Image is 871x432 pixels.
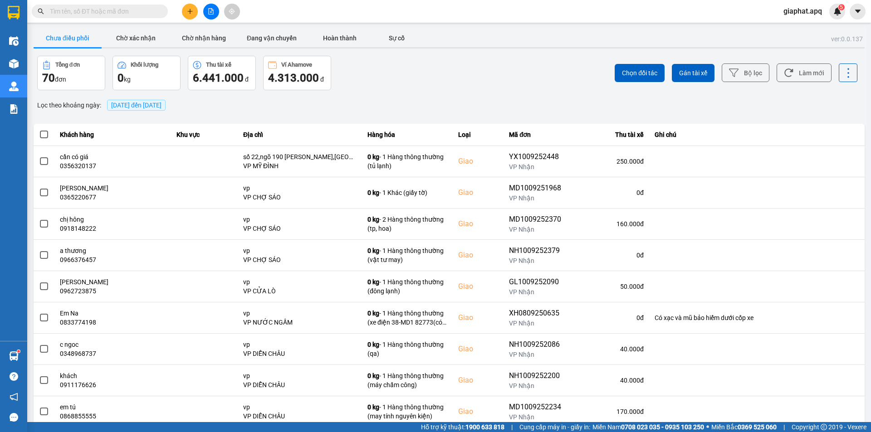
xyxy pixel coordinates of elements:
span: 5 [840,4,843,10]
strong: 0708 023 035 - 0935 103 250 [621,423,704,431]
th: Khách hàng [54,124,171,146]
div: vp [243,246,357,255]
button: Khối lượng0kg [113,56,181,90]
div: 40.000 đ [577,345,644,354]
div: 0 đ [577,188,644,197]
div: 0 đ [577,251,644,260]
div: [PERSON_NAME] [60,277,166,286]
div: - 1 Hàng thông thường (vật tư may) [367,246,447,264]
div: 250.000 đ [577,157,644,166]
div: 0966376457 [60,255,166,264]
div: 170.000 đ [577,407,644,416]
span: search [38,8,44,15]
button: aim [224,4,240,19]
div: VP CHỢ SÁO [243,224,357,233]
span: Cung cấp máy in - giấy in: [519,422,590,432]
div: YX1009252448 [509,151,566,162]
div: số 22,ngõ 190 [PERSON_NAME],[GEOGRAPHIC_DATA] [243,152,357,161]
div: VP Nhận [509,256,566,265]
span: Hỗ trợ kỹ thuật: [421,422,504,432]
div: 50.000 đ [577,282,644,291]
div: Giao [458,281,498,292]
div: XH0809250635 [509,308,566,319]
div: đ [268,71,326,85]
button: Gán tài xế [672,64,714,82]
div: [PERSON_NAME] [60,184,166,193]
div: kg [117,71,176,85]
div: GL1009252090 [509,277,566,287]
img: solution-icon [9,104,19,114]
button: Chọn đối tác [615,64,665,82]
span: Lọc theo khoảng ngày : [37,100,101,110]
div: Giao [458,312,498,323]
sup: 5 [838,4,845,10]
th: Địa chỉ [238,124,362,146]
span: 0 kg [367,216,379,223]
div: VP Nhận [509,350,566,359]
strong: 1900 633 818 [465,423,504,431]
button: Chờ xác nhận [102,29,170,47]
div: NH1009252379 [509,245,566,256]
div: VP Nhận [509,162,566,171]
div: 40.000 đ [577,376,644,385]
div: đơn [42,71,100,85]
span: 0 kg [367,372,379,379]
sup: 1 [17,350,20,353]
div: Giao [458,344,498,354]
div: VP Nhận [509,225,566,234]
div: - 1 Khác (giấy tờ) [367,188,447,197]
span: giaphat.apq [776,5,829,17]
span: 0 kg [367,189,379,196]
span: Gán tài xế [679,68,707,78]
div: Giao [458,375,498,386]
div: Có xạc và mũ bảo hiểm dưới cốp xe [655,313,859,322]
div: VP MỸ ĐÌNH [243,161,357,170]
img: warehouse-icon [9,82,19,91]
div: Thu tài xế [206,62,231,68]
div: VP Nhận [509,287,566,296]
div: 160.000 đ [577,219,644,228]
span: copyright [821,424,827,430]
span: question-circle [10,372,18,381]
img: warehouse-icon [9,351,19,361]
div: vp [243,371,357,380]
button: Bộ lọc [722,63,769,82]
span: message [10,413,18,422]
span: 0 [117,72,124,84]
div: vp [243,309,357,318]
div: em tú [60,403,166,412]
span: 0 kg [367,247,379,254]
button: Chưa điều phối [34,29,102,47]
div: - 1 Hàng thông thường (tủ lạnh) [367,152,447,170]
button: Sự cố [374,29,419,47]
button: file-add [203,4,219,19]
div: 0962723875 [60,286,166,296]
div: Giao [458,250,498,261]
div: Giao [458,187,498,198]
button: plus [182,4,198,19]
span: Miền Bắc [711,422,777,432]
span: 0 kg [367,278,379,286]
div: vp [243,215,357,224]
div: VP DIỄN CHÂU [243,349,357,358]
span: Chọn đối tác [622,68,657,78]
th: Ghi chú [649,124,865,146]
span: | [511,422,513,432]
div: - 1 Hàng thông thường (đông lạnh) [367,277,447,296]
div: Khối lượng [131,62,158,68]
button: Làm mới [777,63,832,82]
div: vp [243,277,357,286]
div: Thu tài xế [577,129,644,140]
div: MD1009251968 [509,183,566,194]
span: file-add [208,8,214,15]
span: aim [229,8,235,15]
div: 0348968737 [60,349,166,358]
span: 0 kg [367,403,379,411]
div: 0868855555 [60,412,166,421]
span: 70 [42,72,55,84]
div: - 1 Hàng thông thường (may tính nguyên kiện) [367,403,447,421]
div: VP Nhận [509,381,566,390]
div: vp [243,403,357,412]
div: 0918148222 [60,224,166,233]
div: NH1009252086 [509,339,566,350]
